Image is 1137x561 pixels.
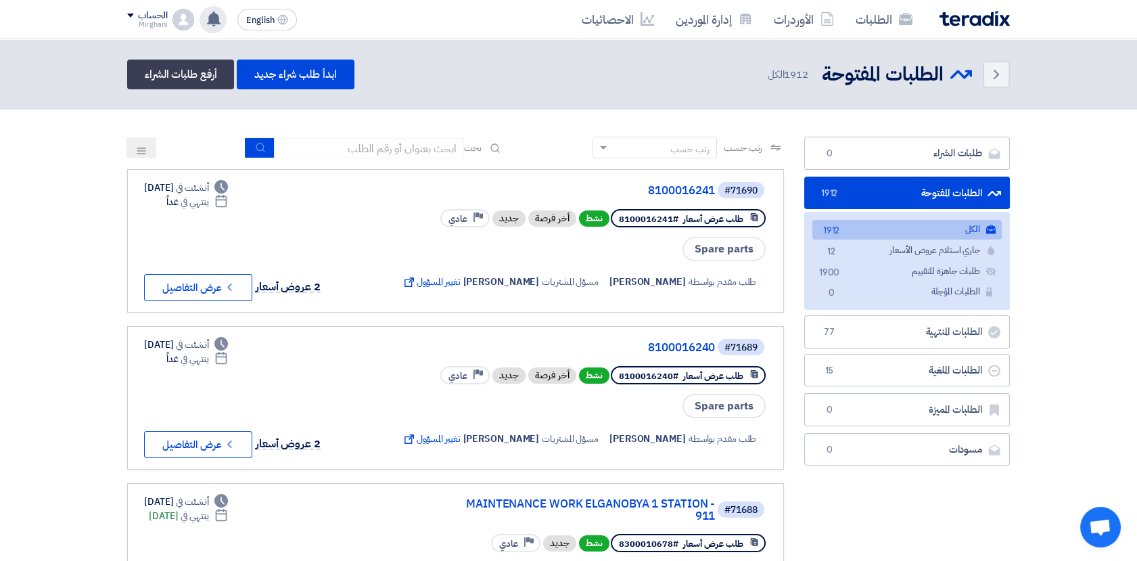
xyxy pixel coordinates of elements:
span: 1912 [784,67,808,82]
span: 1912 [823,224,839,238]
div: [DATE] [144,181,228,195]
a: طلبات جاهزة للتقييم [812,262,1002,282]
span: نشط [579,535,609,552]
span: 77 [821,326,837,339]
span: طلب مقدم بواسطة [689,275,757,289]
div: [DATE] [144,338,228,352]
input: ابحث بعنوان أو رقم الطلب [275,138,464,158]
a: الأوردرات [763,3,845,35]
span: أنشئت في [176,495,208,509]
span: عادي [499,537,518,550]
span: نشط [579,210,609,227]
span: رتب حسب [724,141,762,155]
button: عرض التفاصيل [144,431,252,458]
div: أخر فرصة [528,367,576,384]
span: طلب عرض أسعار [683,369,743,382]
a: 8100016241 [444,185,715,197]
span: 0 [821,443,837,457]
span: ينتهي في [181,195,208,209]
a: الطلبات المميزة0 [804,393,1010,426]
a: MAINTENANCE WORK ELGANOBYA 1 STATION - 911 [444,498,715,522]
span: بحث [464,141,482,155]
span: English [246,16,275,25]
div: #71688 [724,506,758,515]
img: Teradix logo [939,11,1010,26]
span: نشط [579,367,609,384]
a: الطلبات الملغية15 [804,354,1010,387]
div: أخر فرصة [528,210,576,227]
a: الطلبات المنتهية77 [804,315,1010,349]
a: مسودات0 [804,433,1010,466]
span: [PERSON_NAME] [609,275,686,289]
span: أنشئت في [176,181,208,195]
span: Spare parts [682,394,766,418]
span: 0 [821,147,837,160]
span: 1900 [823,266,839,280]
span: [PERSON_NAME] [463,432,539,446]
span: #8300010678 [619,537,678,550]
span: طلب عرض أسعار [683,212,743,225]
img: profile_test.png [172,9,194,30]
span: [PERSON_NAME] [463,275,539,289]
span: عادي [448,212,467,225]
span: تغيير المسؤول [402,432,461,446]
span: 1912 [821,187,837,200]
span: الكل [768,67,811,83]
div: [DATE] [144,495,228,509]
span: عادي [448,369,467,382]
div: غداً [166,195,228,209]
span: #8100016240 [619,369,678,382]
span: 12 [823,245,839,259]
span: طلب عرض أسعار [683,537,743,550]
div: Open chat [1080,507,1121,547]
span: 2 عروض أسعار [256,279,321,295]
a: الطلبات [845,3,923,35]
a: الكل [812,220,1002,240]
a: طلبات الشراء0 [804,137,1010,170]
div: #71689 [724,343,758,353]
div: جديد [543,535,576,552]
div: رتب حسب [670,142,710,156]
a: جاري استلام عروض الأسعار [812,241,1002,261]
div: #71690 [724,186,758,196]
div: الحساب [138,10,167,22]
a: الطلبات المفتوحة1912 [804,177,1010,210]
span: ينتهي في [181,352,208,366]
div: [DATE] [149,509,228,523]
span: مسؤل المشتريات [542,275,599,289]
div: Mirghani [127,21,167,28]
a: أرفع طلبات الشراء [127,60,234,89]
span: Spare parts [682,237,766,261]
a: 8100016240 [444,342,715,354]
div: جديد [492,367,526,384]
div: جديد [492,210,526,227]
span: تغيير المسؤول [402,275,461,289]
span: 0 [821,403,837,417]
button: عرض التفاصيل [144,274,252,301]
button: English [237,9,297,30]
span: أنشئت في [176,338,208,352]
a: الطلبات المؤجلة [812,282,1002,302]
span: [PERSON_NAME] [609,432,686,446]
span: طلب مقدم بواسطة [689,432,757,446]
h2: الطلبات المفتوحة [822,62,944,88]
span: #8100016241 [619,212,678,225]
span: ينتهي في [181,509,208,523]
div: غداً [166,352,228,366]
span: 0 [823,286,839,300]
span: مسؤل المشتريات [542,432,599,446]
span: 15 [821,364,837,378]
a: إدارة الموردين [665,3,763,35]
span: 2 عروض أسعار [256,436,321,452]
a: ابدأ طلب شراء جديد [237,60,354,89]
a: الاحصائيات [571,3,665,35]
